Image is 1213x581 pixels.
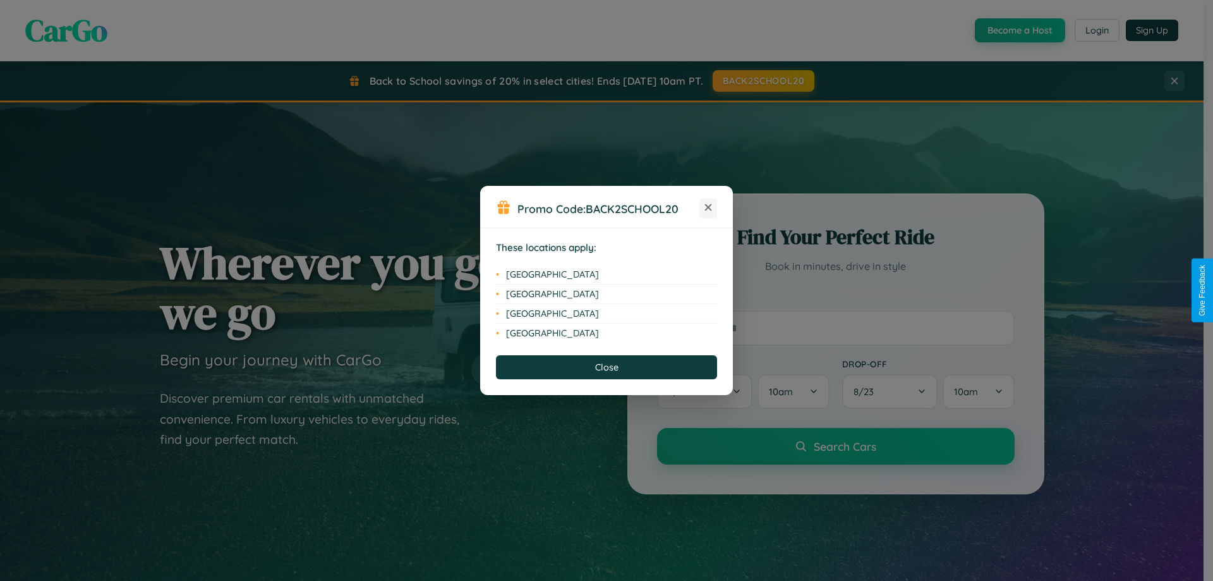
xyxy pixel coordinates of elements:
li: [GEOGRAPHIC_DATA] [496,265,717,284]
li: [GEOGRAPHIC_DATA] [496,284,717,304]
strong: These locations apply: [496,242,596,254]
li: [GEOGRAPHIC_DATA] [496,304,717,324]
b: BACK2SCHOOL20 [586,202,679,216]
div: Give Feedback [1198,265,1207,316]
li: [GEOGRAPHIC_DATA] [496,324,717,343]
button: Close [496,355,717,379]
h3: Promo Code: [517,202,699,216]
